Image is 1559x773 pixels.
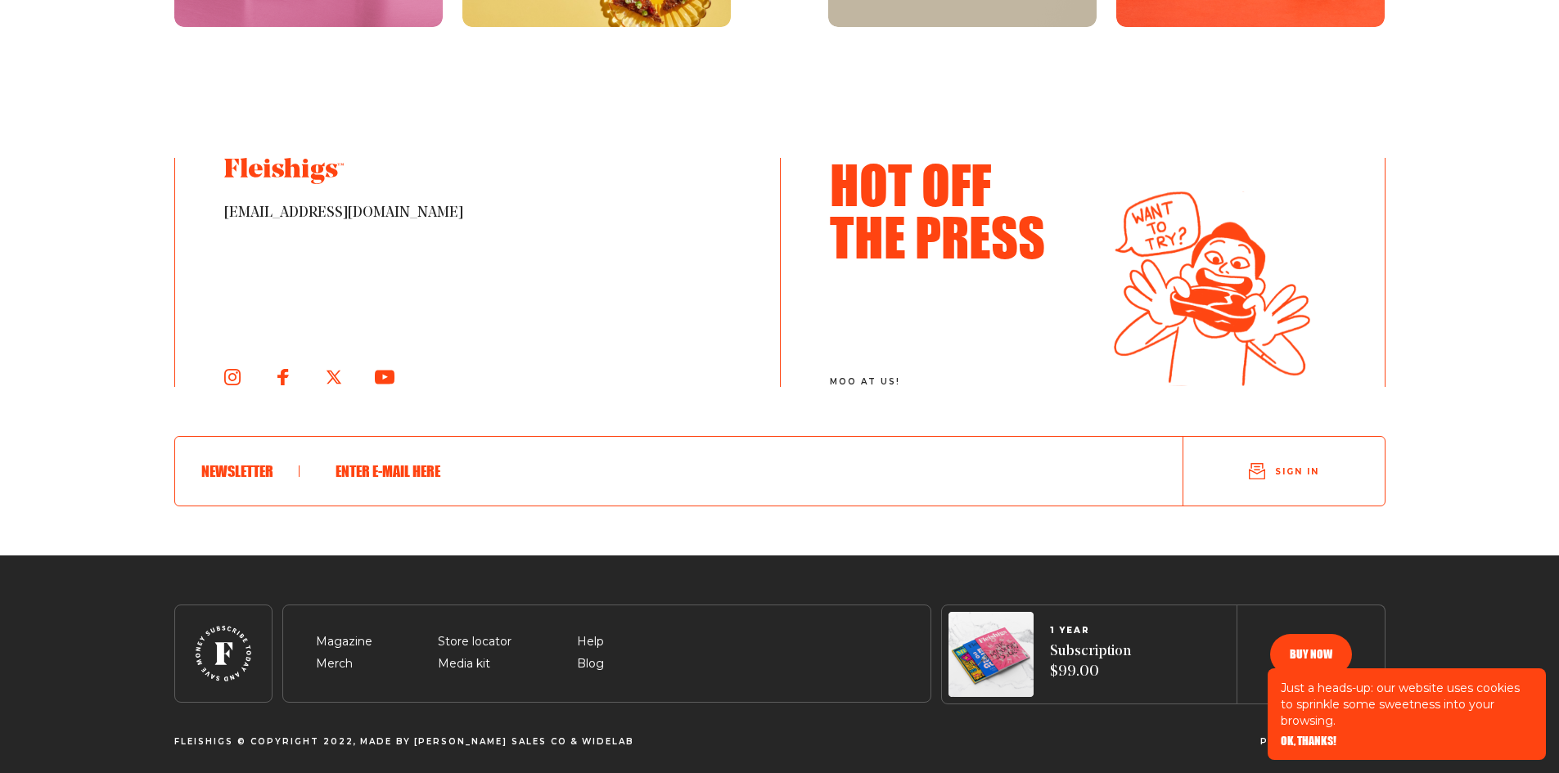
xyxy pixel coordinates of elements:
[948,612,1034,697] img: Magazines image
[577,656,604,671] a: Blog
[438,632,511,652] span: Store locator
[830,158,1067,263] h3: Hot Off The Press
[577,654,604,674] span: Blog
[438,634,511,649] a: Store locator
[1275,465,1319,478] span: Sign in
[438,654,490,674] span: Media kit
[414,736,567,747] a: [PERSON_NAME] Sales CO
[316,656,353,671] a: Merch
[1183,443,1385,499] button: Sign in
[582,736,634,747] a: Widelab
[830,377,1076,387] span: moo at us!
[316,632,372,652] span: Magazine
[201,462,300,480] h6: Newsletter
[1290,649,1332,660] span: Buy now
[326,450,1130,492] input: Enter e-mail here
[1270,634,1352,675] button: Buy now
[1281,735,1336,747] button: OK, THANKS!
[316,634,372,649] a: Magazine
[1260,737,1382,747] span: Privacy and terms
[577,632,604,652] span: Help
[1281,680,1533,729] p: Just a heads-up: our website uses cookies to sprinkle some sweetness into your browsing.
[1050,626,1131,636] span: 1 YEAR
[1050,642,1131,682] span: Subscription $99.00
[316,654,353,674] span: Merch
[224,204,731,223] span: [EMAIL_ADDRESS][DOMAIN_NAME]
[577,634,604,649] a: Help
[354,737,357,747] span: ,
[1260,737,1382,745] a: Privacy and terms
[438,656,490,671] a: Media kit
[570,737,579,747] span: &
[174,737,354,747] span: Fleishigs © Copyright 2022
[360,737,411,747] span: Made By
